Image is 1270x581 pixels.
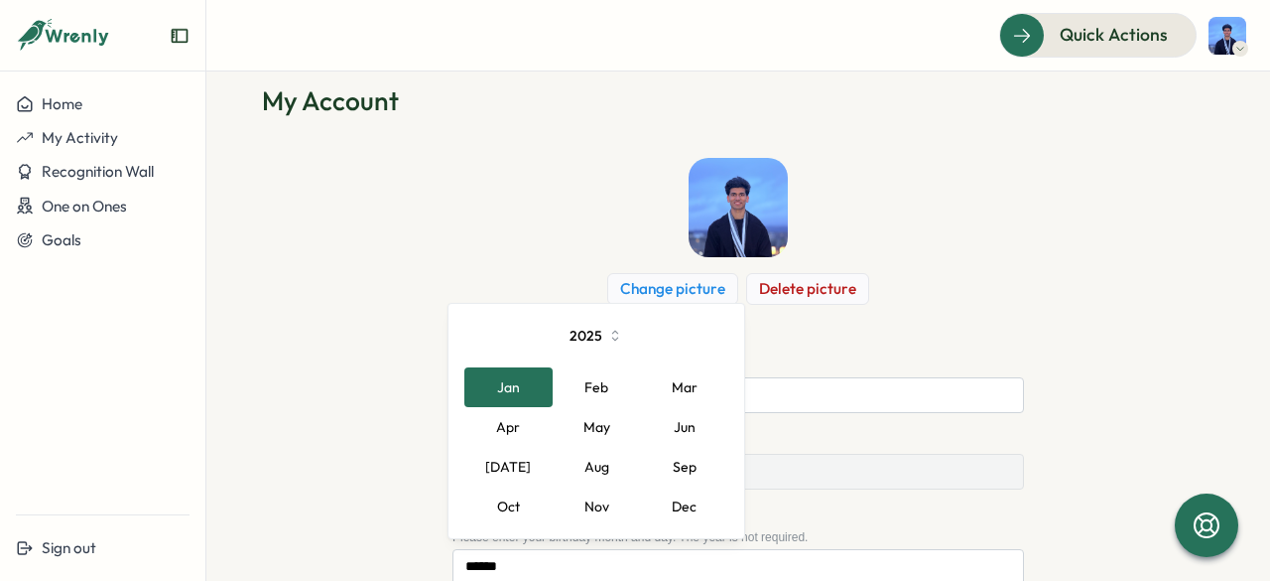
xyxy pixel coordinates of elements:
button: Jan [464,367,553,407]
button: Sep [640,447,728,487]
button: Oct [464,487,553,526]
button: Delete picture [746,273,869,305]
span: Sign out [42,538,96,557]
span: One on Ones [42,197,127,216]
button: Jun [640,407,728,447]
button: Feb [553,367,641,407]
span: Recognition Wall [42,162,154,181]
button: Dec [640,487,728,526]
button: Expand sidebar [170,26,190,46]
button: May [553,407,641,447]
img: Chirag Patel [1208,17,1246,55]
span: Quick Actions [1060,22,1168,48]
span: My Activity [42,128,118,147]
button: Apr [464,407,553,447]
button: Nov [553,487,641,526]
button: Aug [553,447,641,487]
button: [DATE] [464,447,553,487]
button: 2025 [504,316,689,356]
button: Change picture [607,273,738,305]
button: Mar [640,367,728,407]
img: Chirag Patel [689,158,788,257]
span: Goals [42,230,81,249]
button: Quick Actions [999,13,1197,57]
h1: My Account [262,83,1214,118]
span: Home [42,94,82,113]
